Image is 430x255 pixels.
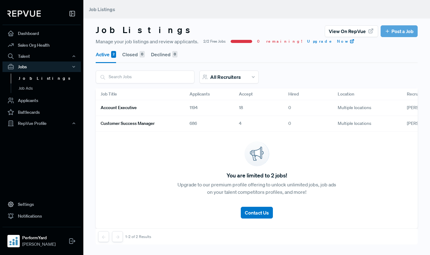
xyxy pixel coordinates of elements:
img: PerformYard [9,236,19,246]
span: Location [338,91,354,97]
div: 686 [185,116,234,132]
a: Upgrade Now [307,39,355,44]
div: 4 [234,116,283,132]
a: Job Ads [11,83,89,93]
button: Talent [2,51,81,62]
span: Job Listings [89,6,115,12]
div: 0 [172,51,177,58]
div: 1194 [185,100,234,116]
button: RepVue Profile [2,118,81,129]
span: Manage your job listings and review applicants. [96,38,198,45]
button: Jobs [2,62,81,72]
span: Contact Us [245,210,269,216]
a: Customer Success Manager [101,118,175,129]
strong: PerformYard [22,235,56,241]
span: Recruiter(s) [407,91,429,97]
div: 0 [283,116,333,132]
button: Contact Us [241,207,273,219]
a: Sales Org Health [2,39,81,51]
div: 18 [234,100,283,116]
span: Accept [239,91,253,97]
button: Previous [98,231,109,242]
nav: pagination [98,231,151,242]
button: Active 2 [96,46,116,63]
button: Declined 0 [151,46,177,63]
input: Search Jobs [96,71,194,83]
img: RepVue [7,11,41,17]
button: Next [112,231,123,242]
span: Hired [288,91,299,97]
a: Dashboard [2,28,81,39]
a: Notifications [2,210,81,222]
img: announcement [244,142,269,166]
div: Multiple locations [333,100,402,116]
div: 2 [111,51,116,58]
div: Multiple locations [333,116,402,132]
span: All Recruiters [210,74,241,80]
div: 1-2 of 2 Results [125,235,151,239]
span: [PERSON_NAME] [22,241,56,248]
span: 2/2 Free Jobs [203,39,226,44]
span: View on RepVue [329,28,366,35]
span: 0 remaining! [257,39,302,44]
a: Settings [2,198,81,210]
a: Applicants [2,95,81,106]
a: Job Listings [11,74,89,83]
span: Job Title [101,91,117,97]
button: View on RepVue [325,25,378,37]
h3: Job Listings [96,25,196,35]
h6: Account Executive [101,105,137,110]
span: You are limited to 2 jobs! [227,171,287,180]
div: 0 [283,100,333,116]
div: 0 [140,51,145,58]
button: Closed 0 [122,46,145,63]
a: Contact Us [241,202,273,219]
a: PerformYardPerformYard[PERSON_NAME] [2,227,81,250]
a: Account Executive [101,103,175,113]
p: Upgrade to our premium profile offering to unlock unlimited jobs, job ads on your talent competit... [176,181,337,196]
h6: Customer Success Manager [101,121,155,126]
a: Battlecards [2,106,81,118]
span: Applicants [190,91,210,97]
